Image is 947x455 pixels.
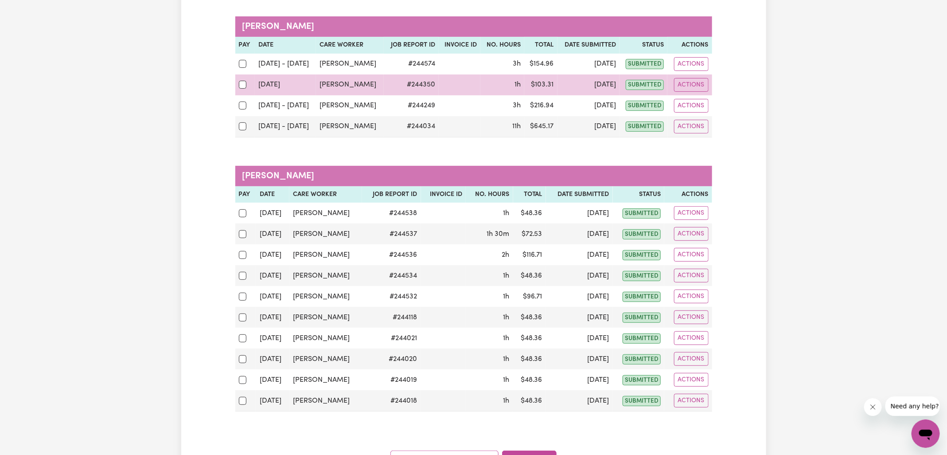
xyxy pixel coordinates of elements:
span: submitted [623,271,661,281]
td: [DATE] [256,369,289,390]
td: $ 48.36 [513,328,546,349]
iframe: Message from company [885,396,940,416]
th: Status [620,37,667,54]
th: Date Submitted [557,37,620,54]
span: submitted [623,313,661,323]
td: [DATE] [546,244,613,265]
td: [PERSON_NAME] [289,224,362,244]
span: submitted [623,333,661,344]
td: [PERSON_NAME] [316,54,384,75]
button: Actions [674,290,709,303]
td: # 244118 [362,307,421,328]
td: [PERSON_NAME] [289,369,362,390]
span: 1 hour [503,314,510,321]
td: [PERSON_NAME] [289,349,362,369]
td: [PERSON_NAME] [289,265,362,286]
td: # 244574 [384,54,438,75]
span: submitted [623,250,661,260]
td: [DATE] [546,286,613,307]
span: 1 hour [503,210,510,217]
td: $ 116.71 [513,244,546,265]
td: [DATE] [256,286,289,307]
td: # 244536 [362,244,421,265]
td: $ 96.71 [513,286,546,307]
td: [DATE] [256,265,289,286]
td: [PERSON_NAME] [316,75,384,95]
th: Actions [664,186,712,203]
td: [DATE] - [DATE] [255,116,316,137]
td: $ 216.94 [524,95,557,116]
td: [PERSON_NAME] [289,307,362,328]
span: submitted [626,80,664,90]
button: Actions [674,373,709,387]
span: submitted [626,101,664,111]
th: Invoice ID [439,37,481,54]
td: # 244019 [362,369,421,390]
button: Actions [674,120,709,133]
span: submitted [623,375,661,385]
td: [DATE] [546,328,613,349]
th: Date [256,186,289,203]
td: [DATE] [546,369,613,390]
span: submitted [626,59,664,69]
td: $ 48.36 [513,349,546,369]
td: [DATE] [557,54,620,75]
td: [DATE] [546,349,613,369]
button: Actions [674,57,709,71]
td: [DATE] [256,390,289,412]
td: [DATE] [546,307,613,328]
span: 11 hours [512,123,521,130]
th: Invoice ID [421,186,466,203]
th: Date Submitted [546,186,613,203]
button: Actions [674,269,709,282]
td: # 244350 [384,75,438,95]
td: # 244034 [384,116,438,137]
td: $ 48.36 [513,369,546,390]
td: [PERSON_NAME] [289,203,362,224]
td: [DATE] [256,203,289,224]
span: 1 hour [503,293,510,300]
span: 3 hours [513,60,521,67]
th: Pay [235,186,257,203]
td: [DATE] [256,307,289,328]
td: [PERSON_NAME] [289,286,362,307]
th: Pay [235,37,255,54]
td: [DATE] [557,75,620,95]
td: [DATE] - [DATE] [255,95,316,116]
td: # 244537 [362,224,421,244]
td: [DATE] [256,328,289,349]
caption: [PERSON_NAME] [235,166,712,186]
th: Care worker [289,186,362,203]
th: Total [513,186,546,203]
td: $ 48.36 [513,203,546,224]
td: [PERSON_NAME] [289,328,362,349]
button: Actions [674,206,709,220]
td: [PERSON_NAME] [316,116,384,137]
th: Care worker [316,37,384,54]
td: [PERSON_NAME] [289,390,362,412]
span: 1 hour [514,81,521,88]
th: Total [524,37,557,54]
span: submitted [623,396,661,406]
button: Actions [674,310,709,324]
td: [DATE] [546,390,613,412]
td: [DATE] [255,75,316,95]
td: # 244538 [362,203,421,224]
td: $ 103.31 [524,75,557,95]
span: 2 hours [502,251,510,259]
td: # 244532 [362,286,421,307]
span: 1 hour [503,397,510,404]
td: $ 645.17 [524,116,557,137]
td: # 244018 [362,390,421,412]
span: submitted [623,208,661,219]
button: Actions [674,99,709,113]
td: # 244249 [384,95,438,116]
td: [PERSON_NAME] [316,95,384,116]
th: Actions [667,37,712,54]
th: Date [255,37,316,54]
caption: [PERSON_NAME] [235,16,712,37]
button: Actions [674,78,709,92]
td: $ 48.36 [513,307,546,328]
td: [PERSON_NAME] [289,244,362,265]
